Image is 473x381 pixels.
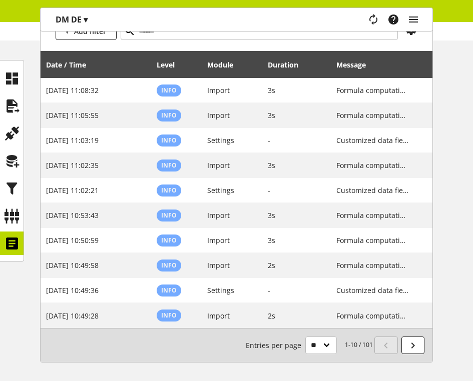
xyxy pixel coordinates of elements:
span: Entries per page [246,340,305,350]
span: Import [207,311,230,320]
span: Info [161,236,177,244]
span: [DATE] 10:53:43 [46,210,99,220]
h2: Formula computation successful. The following data fields were processed: categoryTree.string_Agg... [336,85,409,95]
h2: Formula computation successful. The following data fields were processed: categoryTree.string_Agg... [336,210,409,220]
span: Info [161,261,177,269]
span: [DATE] 11:08:32 [46,85,99,95]
h2: Customized data field deleted: the user eike.prien+itdmnext@channelpilot.com deleted customized d... [336,135,409,145]
h2: Formula computation successful. The following data fields were processed: categoryTree.string_Agg... [336,235,409,245]
div: Level [157,59,185,70]
h2: Formula computation successful. The following data fields were processed: categoryTree.string_Agg... [336,160,409,170]
div: Duration [268,59,308,70]
span: [DATE] 11:02:35 [46,160,99,170]
span: Import [207,110,230,120]
span: Import [207,85,230,95]
h2: Customized data field created: the user eike.prien+itdmnext@channelpilot.com created customized d... [336,285,409,295]
span: Settings [207,135,234,145]
span: [DATE] 10:50:59 [46,235,99,245]
span: Settings [207,185,234,195]
span: [DATE] 11:05:55 [46,110,99,120]
span: Info [161,186,177,194]
span: 2s [268,311,275,320]
span: Info [161,286,177,294]
span: 3s [268,110,275,120]
span: Settings [207,285,234,295]
div: Module [207,59,243,70]
div: Date / Time [46,59,96,70]
span: Import [207,235,230,245]
span: Import [207,160,230,170]
span: [DATE] 11:03:19 [46,135,99,145]
span: [DATE] 11:02:21 [46,185,99,195]
span: 3s [268,210,275,220]
div: Message [336,54,427,74]
h2: Customized data field created: the user eike.prien+itdmnext@channelpilot.com created customized d... [336,185,409,195]
span: 3s [268,235,275,245]
span: ▾ [84,14,88,25]
p: DM DE [56,13,88,25]
span: Info [161,211,177,219]
span: Info [161,86,177,94]
h2: Formula computation successful. The following data fields were processed: categoryTree.string_Agg... [336,260,409,270]
span: 2s [268,260,275,270]
span: Info [161,136,177,144]
span: Import [207,210,230,220]
span: Info [161,161,177,169]
span: [DATE] 10:49:58 [46,260,99,270]
span: Import [207,260,230,270]
span: Info [161,111,177,119]
span: Info [161,311,177,319]
h2: Formula computation successful. The following data fields were processed: categoryTree.string_Agg... [336,110,409,120]
span: 3s [268,85,275,95]
small: 1-10 / 101 [246,336,373,354]
span: [DATE] 10:49:28 [46,311,99,320]
span: [DATE] 10:49:36 [46,285,99,295]
span: 3s [268,160,275,170]
h2: Formula computation successful. The following data fields were processed: categoryTree.string_Agg... [336,310,409,321]
nav: main navigation [40,7,433,31]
